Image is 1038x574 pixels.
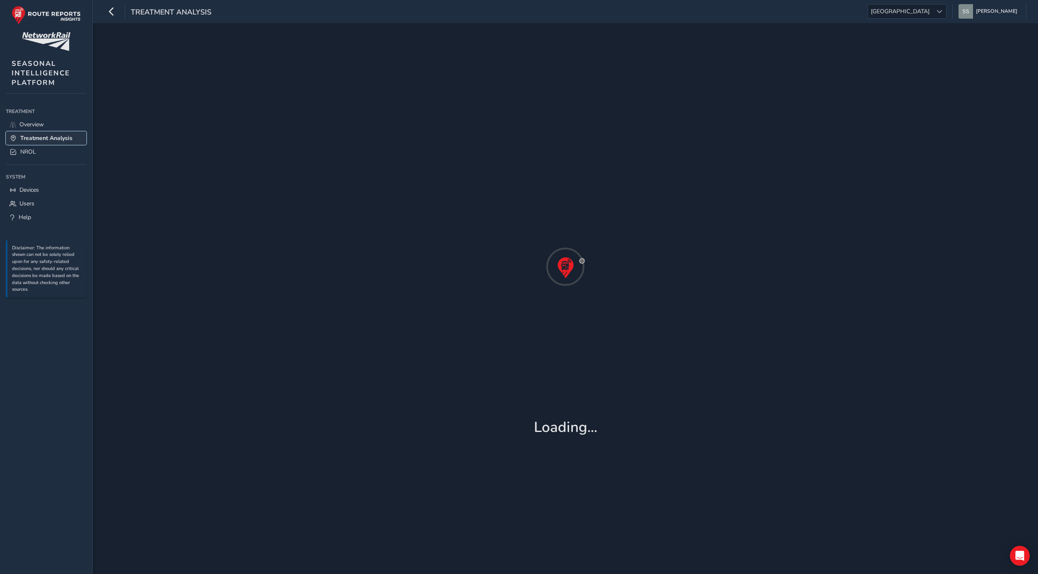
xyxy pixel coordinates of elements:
[6,171,86,183] div: System
[534,419,597,436] h1: Loading...
[12,59,70,87] span: SEASONAL INTELLIGENCE PLATFORM
[6,197,86,210] a: Users
[12,245,82,294] p: Disclaimer: The information shown can not be solely relied upon for any safety-related decisions,...
[20,148,36,156] span: NROL
[19,121,44,128] span: Overview
[19,213,31,221] span: Help
[976,4,1017,19] span: [PERSON_NAME]
[131,7,211,19] span: Treatment Analysis
[12,6,81,24] img: rr logo
[1010,546,1030,566] div: Open Intercom Messenger
[6,210,86,224] a: Help
[959,4,1020,19] button: [PERSON_NAME]
[6,131,86,145] a: Treatment Analysis
[6,145,86,159] a: NROL
[6,105,86,118] div: Treatment
[6,183,86,197] a: Devices
[6,118,86,131] a: Overview
[20,134,72,142] span: Treatment Analysis
[868,5,932,18] span: [GEOGRAPHIC_DATA]
[19,186,39,194] span: Devices
[22,32,70,51] img: customer logo
[959,4,973,19] img: diamond-layout
[19,200,34,207] span: Users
